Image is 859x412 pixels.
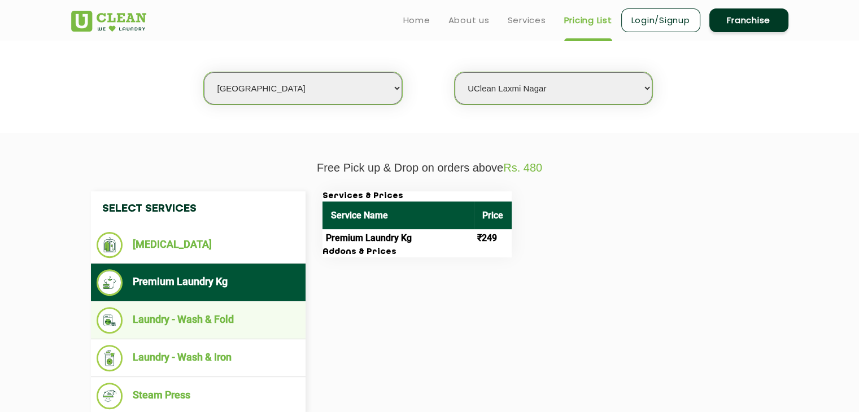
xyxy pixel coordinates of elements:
li: Premium Laundry Kg [97,269,300,296]
a: Services [508,14,546,27]
li: Steam Press [97,383,300,409]
span: Rs. 480 [503,161,542,174]
img: Laundry - Wash & Fold [97,307,123,334]
img: Dry Cleaning [97,232,123,258]
img: UClean Laundry and Dry Cleaning [71,11,146,32]
a: Franchise [709,8,788,32]
li: Laundry - Wash & Fold [97,307,300,334]
h3: Addons & Prices [322,247,512,257]
a: About us [448,14,490,27]
li: Laundry - Wash & Iron [97,345,300,371]
img: Steam Press [97,383,123,409]
th: Price [474,201,512,229]
li: [MEDICAL_DATA] [97,232,300,258]
a: Pricing List [564,14,612,27]
a: Home [403,14,430,27]
td: Premium Laundry Kg [322,229,474,247]
p: Free Pick up & Drop on orders above [71,161,788,174]
h3: Services & Prices [322,191,512,201]
img: Premium Laundry Kg [97,269,123,296]
img: Laundry - Wash & Iron [97,345,123,371]
h4: Select Services [91,191,306,226]
th: Service Name [322,201,474,229]
a: Login/Signup [621,8,700,32]
td: ₹249 [474,229,512,247]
